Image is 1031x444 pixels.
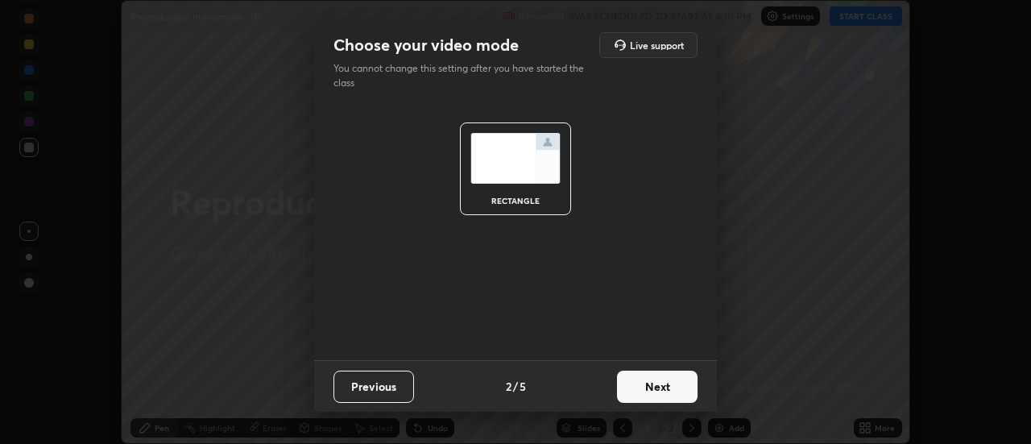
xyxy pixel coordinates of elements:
h5: Live support [630,40,684,50]
h4: / [513,378,518,395]
div: rectangle [483,197,548,205]
h2: Choose your video mode [333,35,519,56]
img: normalScreenIcon.ae25ed63.svg [470,133,561,184]
h4: 2 [506,378,511,395]
button: Next [617,371,698,403]
p: You cannot change this setting after you have started the class [333,61,594,90]
button: Previous [333,371,414,403]
h4: 5 [520,378,526,395]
